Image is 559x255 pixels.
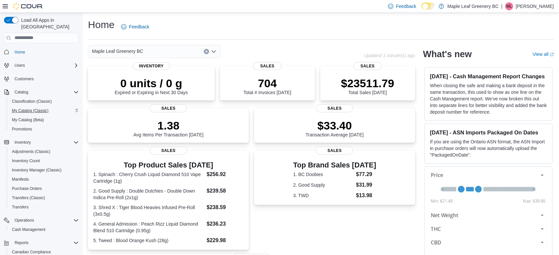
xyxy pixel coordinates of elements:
[316,147,353,155] span: Sales
[243,77,291,95] div: Total # Invoices [DATE]
[12,216,79,224] span: Operations
[133,119,203,132] p: 1.38
[1,138,81,147] button: Inventory
[9,148,53,156] a: Adjustments (Classic)
[1,88,81,97] button: Catalog
[9,166,79,174] span: Inventory Manager (Classic)
[9,97,55,105] a: Classification (Classic)
[12,177,29,182] span: Manifests
[7,106,81,115] button: My Catalog (Classic)
[356,181,376,189] dd: $31.99
[1,216,81,225] button: Operations
[7,184,81,193] button: Purchase Orders
[7,147,81,156] button: Adjustments (Classic)
[93,161,243,169] h3: Top Product Sales [DATE]
[15,63,25,68] span: Users
[150,104,187,112] span: Sales
[12,239,31,247] button: Reports
[7,225,81,234] button: Cash Management
[12,88,31,96] button: Catalog
[353,62,382,70] span: Sales
[1,61,81,70] button: Users
[12,249,51,255] span: Canadian Compliance
[15,90,28,95] span: Catalog
[396,3,416,10] span: Feedback
[207,220,244,228] dd: $236.23
[293,171,353,178] dt: 1. BC Doobies
[550,53,554,56] svg: External link
[12,138,33,146] button: Inventory
[7,115,81,125] button: My Catalog (Beta)
[7,165,81,175] button: Inventory Manager (Classic)
[293,182,353,188] dt: 2. Good Supply
[430,129,547,136] h3: [DATE] - ASN Imports Packaged On Dates
[1,74,81,84] button: Customers
[88,18,114,31] h1: Home
[9,175,31,183] a: Manifests
[9,125,35,133] a: Promotions
[356,170,376,178] dd: $77.29
[341,77,394,90] p: $23511.79
[9,226,48,234] a: Cash Management
[15,140,31,145] span: Inventory
[118,20,152,33] a: Feedback
[7,202,81,212] button: Transfers
[12,186,42,191] span: Purchase Orders
[9,125,79,133] span: Promotions
[115,77,188,90] p: 0 units / 0 g
[505,2,513,10] div: Michelle Lim
[211,49,216,54] button: Open list of options
[9,148,79,156] span: Adjustments (Classic)
[12,216,37,224] button: Operations
[207,203,244,211] dd: $238.59
[12,88,79,96] span: Catalog
[356,192,376,200] dd: $13.98
[133,62,170,70] span: Inventory
[93,188,204,201] dt: 2. Good Supply : Double Dutchies - Double Down Indica Pre-Roll (2x1g)
[12,75,79,83] span: Customers
[12,195,45,200] span: Transfers (Classic)
[1,238,81,247] button: Reports
[9,194,48,202] a: Transfers (Classic)
[9,107,79,115] span: My Catalog (Classic)
[9,194,79,202] span: Transfers (Classic)
[207,170,244,178] dd: $256.92
[207,187,244,195] dd: $239.58
[115,77,188,95] div: Expired or Expiring in Next 30 Days
[204,49,209,54] button: Clear input
[12,48,79,56] span: Home
[12,117,44,123] span: My Catalog (Beta)
[93,221,204,234] dt: 4. General Admission : Peach Rizz Liquid Diamond Blend 510 Cartridge (0.95g)
[9,157,43,165] a: Inventory Count
[306,119,364,137] div: Transaction Average [DATE]
[12,61,27,69] button: Users
[15,76,34,82] span: Customers
[12,158,40,164] span: Inventory Count
[430,73,547,80] h3: [DATE] - Cash Management Report Changes
[316,104,353,112] span: Sales
[15,50,25,55] span: Home
[9,185,45,193] a: Purchase Orders
[93,237,204,244] dt: 5. Tweed : Blood Orange Kush (28g)
[306,119,364,132] p: $33.40
[7,175,81,184] button: Manifests
[207,237,244,244] dd: $229.98
[1,47,81,57] button: Home
[7,97,81,106] button: Classification (Classic)
[93,171,204,184] dt: 1. Spinach : Cherry Crush Liquid Diamond 510 Vape Cartridge (1g)
[516,2,554,10] p: [PERSON_NAME]
[12,149,50,154] span: Adjustments (Classic)
[7,193,81,202] button: Transfers (Classic)
[364,53,415,58] p: Updated 1 minute(s) ago
[12,99,52,104] span: Classification (Classic)
[12,127,32,132] span: Promotions
[506,2,512,10] span: ML
[9,203,31,211] a: Transfers
[12,204,28,210] span: Transfers
[9,97,79,105] span: Classification (Classic)
[501,2,502,10] p: |
[15,240,28,245] span: Reports
[9,107,51,115] a: My Catalog (Classic)
[129,23,149,30] span: Feedback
